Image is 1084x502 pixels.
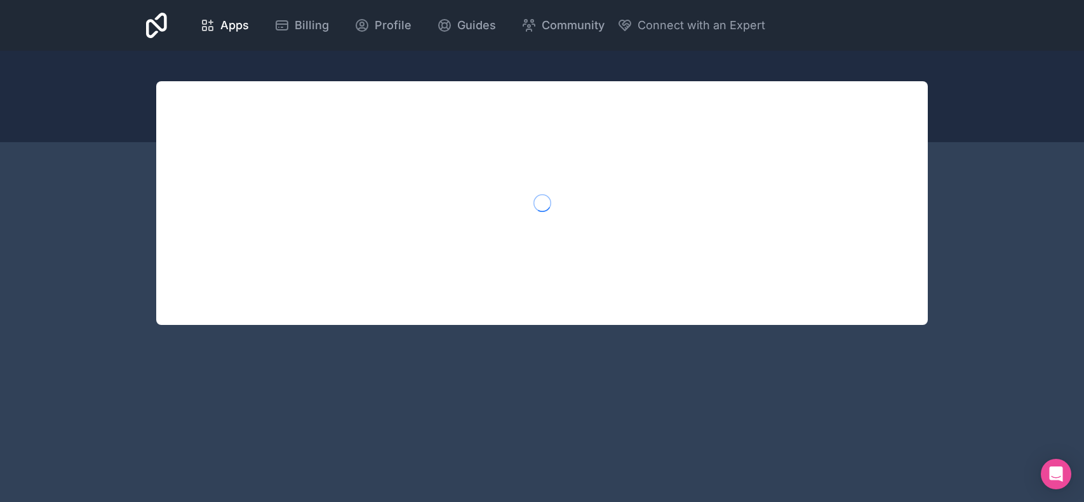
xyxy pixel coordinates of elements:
a: Community [511,11,615,39]
a: Apps [190,11,259,39]
span: Apps [220,17,249,34]
a: Billing [264,11,339,39]
span: Connect with an Expert [638,17,765,34]
a: Profile [344,11,422,39]
button: Connect with an Expert [617,17,765,34]
div: Open Intercom Messenger [1041,459,1071,489]
span: Billing [295,17,329,34]
a: Guides [427,11,506,39]
span: Guides [457,17,496,34]
span: Profile [375,17,412,34]
span: Community [542,17,605,34]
